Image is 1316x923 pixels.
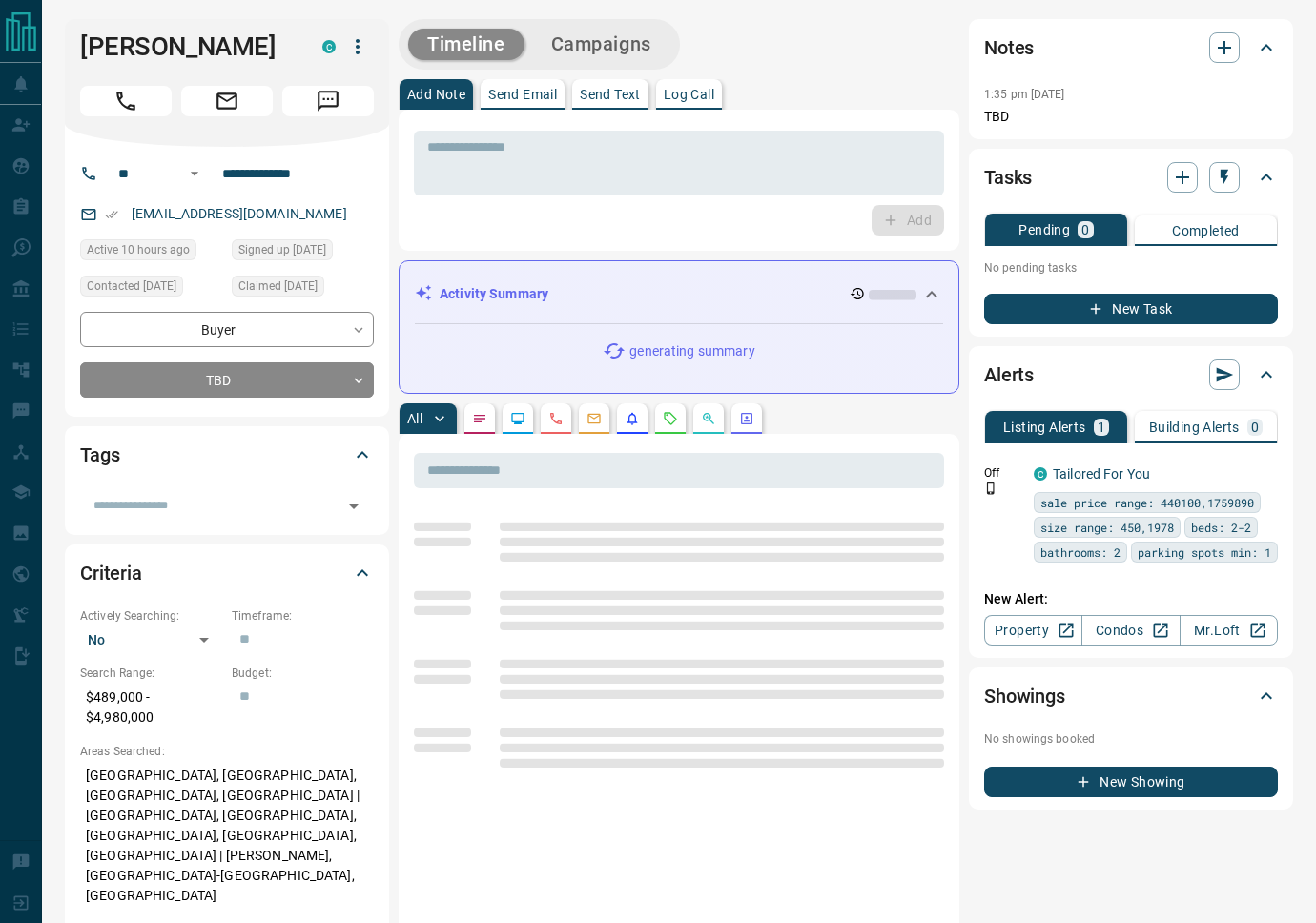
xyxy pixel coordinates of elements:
span: Call [80,86,172,116]
p: generating summary [629,341,754,361]
div: Wed Aug 13 2025 [80,239,222,266]
div: Sat Aug 02 2025 [232,276,374,302]
span: Claimed [DATE] [238,277,318,296]
span: Message [282,86,374,116]
button: New Task [984,294,1278,324]
h2: Showings [984,681,1065,711]
p: Activity Summary [440,284,548,304]
p: Listing Alerts [1003,420,1086,434]
div: Alerts [984,352,1278,398]
svg: Listing Alerts [625,411,640,426]
div: Notes [984,25,1278,71]
p: Send Text [580,88,641,101]
div: Criteria [80,550,374,596]
div: Buyer [80,312,374,347]
div: No [80,625,222,655]
svg: Email Verified [105,208,118,221]
button: Open [340,493,367,520]
button: Open [183,162,206,185]
p: Building Alerts [1149,420,1240,434]
div: Tasks [984,154,1278,200]
div: condos.ca [1034,467,1047,481]
p: $489,000 - $4,980,000 [80,682,222,733]
a: [EMAIL_ADDRESS][DOMAIN_NAME] [132,206,347,221]
h2: Tags [80,440,119,470]
a: Mr.Loft [1180,615,1278,646]
div: Showings [984,673,1278,719]
a: Tailored For You [1053,466,1150,482]
h1: [PERSON_NAME] [80,31,294,62]
p: Search Range: [80,665,222,682]
span: size range: 450,1978 [1040,518,1174,537]
button: New Showing [984,767,1278,797]
p: Completed [1172,224,1240,237]
svg: Agent Actions [739,411,754,426]
p: 0 [1081,223,1089,236]
p: 1:35 pm [DATE] [984,88,1065,101]
div: Sat Aug 02 2025 [80,276,222,302]
p: TBD [984,107,1278,127]
svg: Push Notification Only [984,482,997,495]
svg: Lead Browsing Activity [510,411,525,426]
button: Campaigns [532,29,670,60]
div: Activity Summary [415,277,943,312]
span: sale price range: 440100,1759890 [1040,493,1254,512]
div: condos.ca [322,40,336,53]
p: Pending [1018,223,1070,236]
p: Off [984,464,1022,482]
p: 0 [1251,420,1259,434]
button: Timeline [408,29,524,60]
span: Signed up [DATE] [238,240,326,259]
p: 1 [1098,420,1105,434]
p: All [407,412,422,425]
p: Log Call [664,88,714,101]
div: Tags [80,432,374,478]
span: bathrooms: 2 [1040,543,1121,562]
div: Sat Aug 02 2025 [232,239,374,266]
h2: Alerts [984,359,1034,390]
p: Send Email [488,88,557,101]
a: Property [984,615,1082,646]
svg: Requests [663,411,678,426]
span: beds: 2-2 [1191,518,1251,537]
span: Active 10 hours ago [87,240,190,259]
h2: Notes [984,32,1034,63]
a: Condos [1081,615,1180,646]
p: New Alert: [984,589,1278,609]
span: parking spots min: 1 [1138,543,1271,562]
svg: Emails [586,411,602,426]
h2: Criteria [80,558,142,588]
svg: Opportunities [701,411,716,426]
svg: Notes [472,411,487,426]
p: Add Note [407,88,465,101]
span: Email [181,86,273,116]
span: Contacted [DATE] [87,277,176,296]
p: No showings booked [984,730,1278,748]
div: TBD [80,362,374,398]
p: Actively Searching: [80,607,222,625]
h2: Tasks [984,162,1032,193]
p: Timeframe: [232,607,374,625]
p: Areas Searched: [80,743,374,760]
p: Budget: [232,665,374,682]
p: No pending tasks [984,254,1278,282]
p: [GEOGRAPHIC_DATA], [GEOGRAPHIC_DATA], [GEOGRAPHIC_DATA], [GEOGRAPHIC_DATA] | [GEOGRAPHIC_DATA], [... [80,760,374,912]
svg: Calls [548,411,564,426]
